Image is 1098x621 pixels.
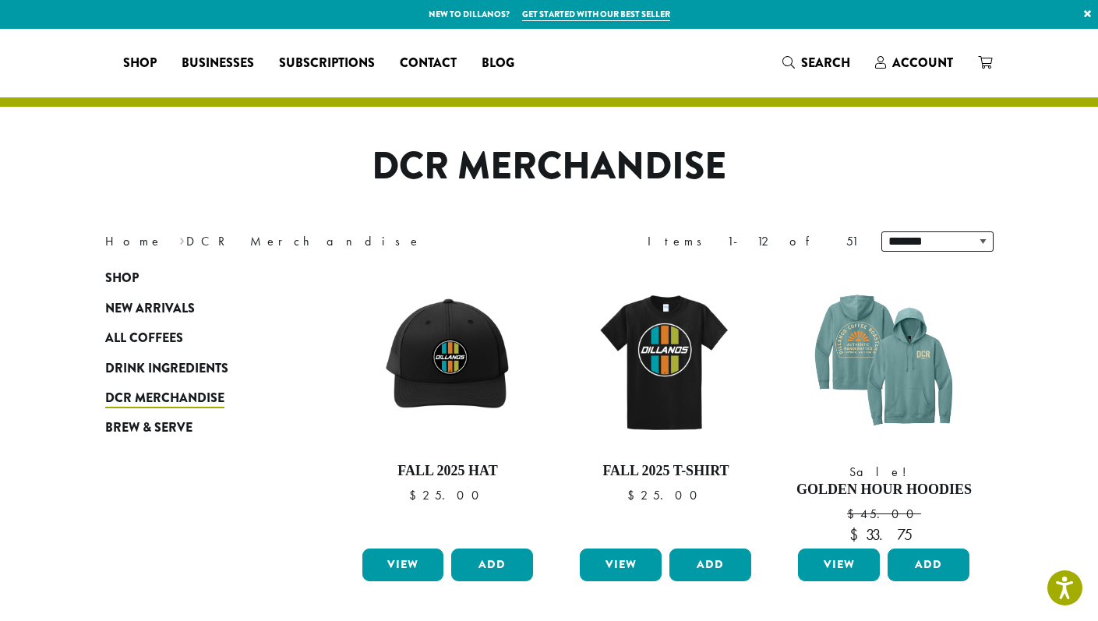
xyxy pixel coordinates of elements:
span: $ [627,487,641,503]
a: New Arrivals [105,294,292,323]
a: View [580,549,662,581]
a: Fall 2025 Hat $25.00 [358,271,538,542]
img: DCR-SS-Golden-Hour-Hoodie-Eucalyptus-Blue-1200x1200-Web-e1744312709309.png [794,271,973,450]
h1: DCR Merchandise [94,144,1005,189]
bdi: 45.00 [847,506,921,522]
img: DCR-Retro-Three-Strip-Circle-Tee-Fall-WEB-scaled.jpg [576,271,755,450]
a: Get started with our best seller [522,8,670,21]
span: Search [801,54,850,72]
a: Brew & Serve [105,413,292,443]
a: View [362,549,444,581]
img: DCR-Retro-Three-Strip-Circle-Patch-Trucker-Hat-Fall-WEB-scaled.jpg [358,271,537,450]
a: Search [770,50,863,76]
a: Home [105,233,163,249]
h4: Golden Hour Hoodies [794,482,973,499]
span: Sale! [794,463,973,482]
button: Add [669,549,751,581]
h4: Fall 2025 Hat [358,463,538,480]
a: Shop [111,51,169,76]
a: View [798,549,880,581]
span: Businesses [182,54,254,73]
button: Add [451,549,533,581]
span: All Coffees [105,329,183,348]
span: DCR Merchandise [105,389,224,408]
span: Subscriptions [279,54,375,73]
a: Fall 2025 T-Shirt $25.00 [576,271,755,542]
span: › [179,227,185,251]
span: Account [892,54,953,72]
span: Shop [105,269,139,288]
a: Sale! Golden Hour Hoodies $45.00 [794,271,973,542]
a: Drink Ingredients [105,353,292,383]
span: $ [847,506,860,522]
span: Blog [482,54,514,73]
div: Items 1-12 of 51 [648,232,858,251]
a: All Coffees [105,323,292,353]
a: DCR Merchandise [105,383,292,413]
span: Shop [123,54,157,73]
span: Brew & Serve [105,418,192,438]
a: Shop [105,263,292,293]
button: Add [888,549,969,581]
bdi: 33.75 [849,524,918,545]
h4: Fall 2025 T-Shirt [576,463,755,480]
span: $ [849,524,866,545]
span: $ [409,487,422,503]
bdi: 25.00 [627,487,704,503]
span: New Arrivals [105,299,195,319]
bdi: 25.00 [409,487,486,503]
span: Contact [400,54,457,73]
span: Drink Ingredients [105,359,228,379]
nav: Breadcrumb [105,232,526,251]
